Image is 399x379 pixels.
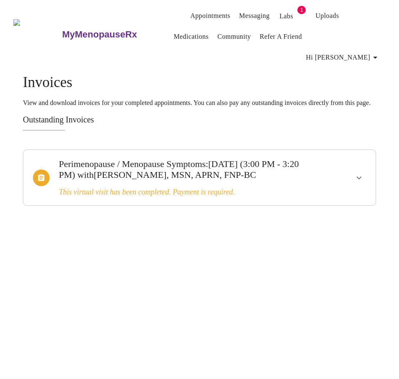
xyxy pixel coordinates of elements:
[303,49,384,66] button: Hi [PERSON_NAME]
[62,29,137,40] h3: MyMenopauseRx
[306,52,380,63] span: Hi [PERSON_NAME]
[239,10,269,22] a: Messaging
[23,99,376,107] p: View and download invoices for your completed appointments. You can also pay any outstanding invo...
[23,74,376,91] h4: Invoices
[260,31,302,42] a: Refer a Friend
[23,115,376,125] h3: Outstanding Invoices
[190,10,230,22] a: Appointments
[174,31,209,42] a: Medications
[59,159,206,169] span: Perimenopause / Menopause Symptoms
[59,159,304,180] h3: : [DATE] (3:00 PM - 3:20 PM)
[315,10,339,22] a: Uploads
[312,7,342,24] button: Uploads
[170,28,212,45] button: Medications
[59,188,304,197] h3: This virtual visit has been completed. Payment is required.
[214,28,254,45] button: Community
[279,10,293,22] a: Labs
[349,168,369,188] button: show more
[77,170,256,180] span: with [PERSON_NAME], MSN, APRN, FNP-BC
[13,19,61,50] img: MyMenopauseRx Logo
[236,7,273,24] button: Messaging
[273,8,299,25] button: Labs
[217,31,251,42] a: Community
[257,28,306,45] button: Refer a Friend
[187,7,234,24] button: Appointments
[61,20,170,49] a: MyMenopauseRx
[297,6,306,14] span: 1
